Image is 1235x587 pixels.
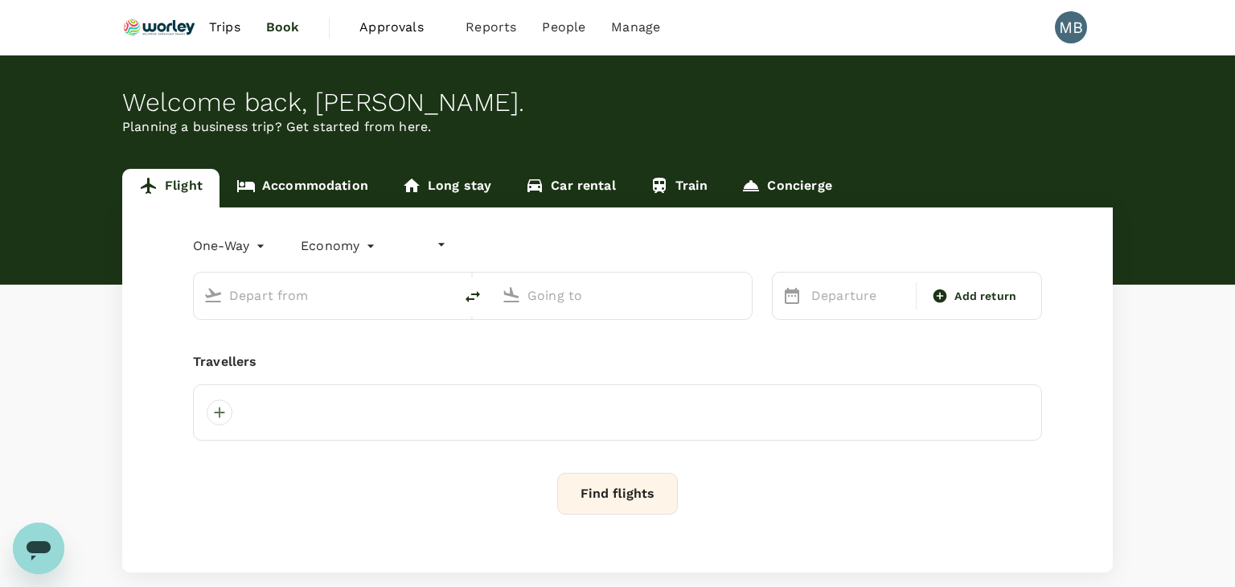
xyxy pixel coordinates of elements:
[385,169,508,207] a: Long stay
[1055,11,1087,43] div: MB
[122,169,220,207] a: Flight
[811,286,906,306] p: Departure
[193,233,269,259] div: One-Way
[220,169,385,207] a: Accommodation
[611,18,660,37] span: Manage
[122,10,196,45] img: Ranhill Worley Sdn Bhd
[527,283,718,308] input: Going to
[122,117,1113,137] p: Planning a business trip? Get started from here.
[466,18,516,37] span: Reports
[442,293,445,297] button: Open
[193,352,1042,371] div: Travellers
[741,293,744,297] button: Open
[724,169,848,207] a: Concierge
[508,169,633,207] a: Car rental
[359,18,440,37] span: Approvals
[557,473,678,515] button: Find flights
[209,18,240,37] span: Trips
[954,288,1016,305] span: Add return
[229,283,420,308] input: Depart from
[633,169,725,207] a: Train
[301,233,379,259] div: Economy
[13,523,64,574] iframe: Button to launch messaging window
[122,88,1113,117] div: Welcome back , [PERSON_NAME] .
[266,18,300,37] span: Book
[542,18,585,37] span: People
[453,277,492,316] button: delete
